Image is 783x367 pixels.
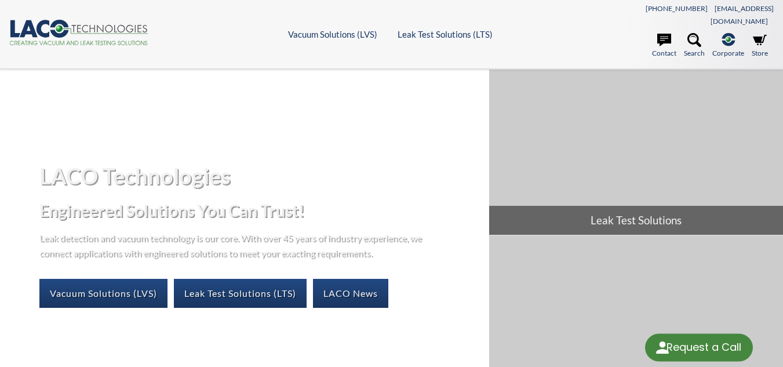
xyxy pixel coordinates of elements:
[667,334,741,361] div: Request a Call
[39,200,480,221] h2: Engineered Solutions You Can Trust!
[288,29,377,39] a: Vacuum Solutions (LVS)
[313,279,388,308] a: LACO News
[39,279,167,308] a: Vacuum Solutions (LVS)
[646,4,708,13] a: [PHONE_NUMBER]
[489,206,783,235] span: Leak Test Solutions
[489,70,783,234] a: Leak Test Solutions
[653,339,672,357] img: round button
[39,230,428,260] p: Leak detection and vacuum technology is our core. With over 45 years of industry experience, we c...
[752,33,768,59] a: Store
[712,48,744,59] span: Corporate
[684,33,705,59] a: Search
[645,334,753,362] div: Request a Call
[398,29,493,39] a: Leak Test Solutions (LTS)
[711,4,774,26] a: [EMAIL_ADDRESS][DOMAIN_NAME]
[652,33,676,59] a: Contact
[39,162,480,190] h1: LACO Technologies
[174,279,307,308] a: Leak Test Solutions (LTS)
